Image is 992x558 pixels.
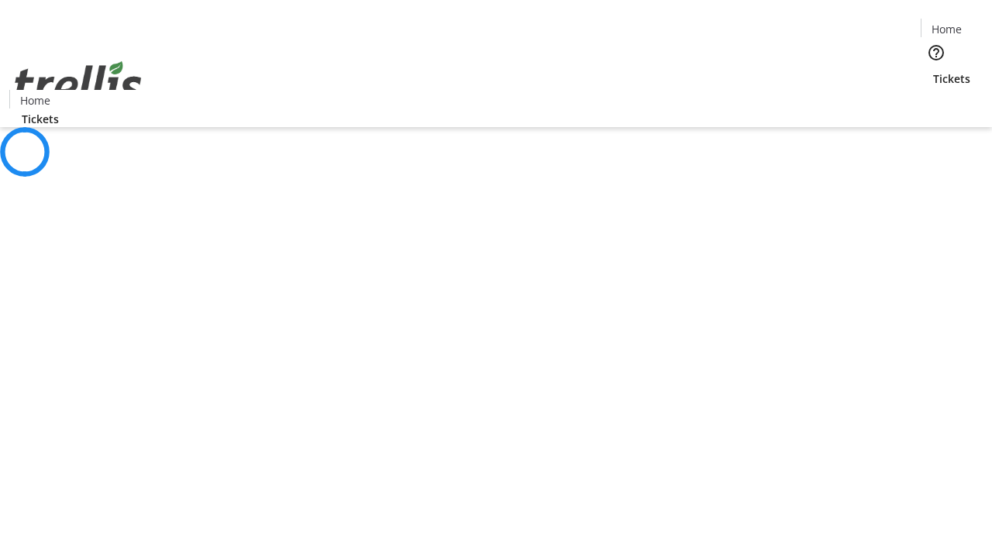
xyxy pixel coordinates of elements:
span: Tickets [22,111,59,127]
a: Home [10,92,60,108]
a: Tickets [9,111,71,127]
span: Home [20,92,50,108]
span: Tickets [933,71,970,87]
span: Home [932,21,962,37]
button: Help [921,37,952,68]
a: Home [921,21,971,37]
button: Cart [921,87,952,118]
img: Orient E2E Organization mUckuOnPXX's Logo [9,44,147,122]
a: Tickets [921,71,983,87]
